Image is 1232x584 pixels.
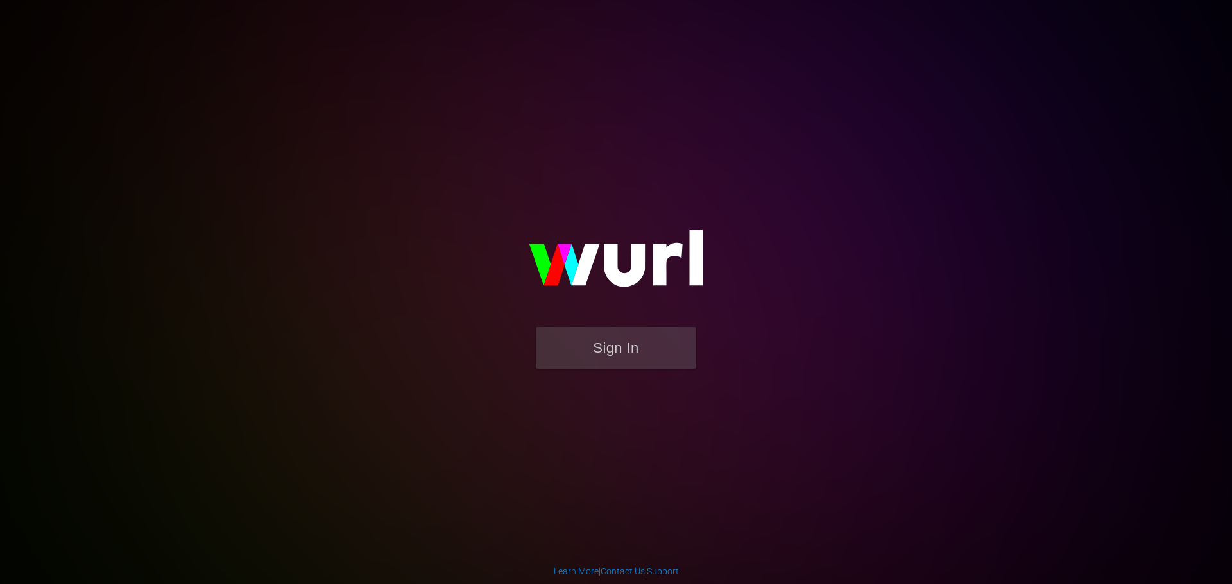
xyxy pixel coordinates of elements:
div: | | [554,565,679,578]
a: Contact Us [601,566,645,576]
img: wurl-logo-on-black-223613ac3d8ba8fe6dc639794a292ebdb59501304c7dfd60c99c58986ef67473.svg [488,203,744,327]
button: Sign In [536,327,696,369]
a: Support [647,566,679,576]
a: Learn More [554,566,599,576]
